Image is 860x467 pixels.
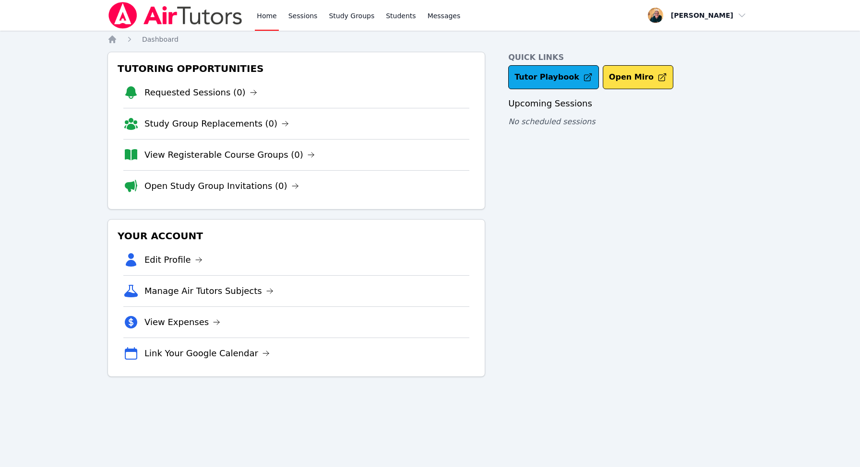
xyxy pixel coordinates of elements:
[508,97,752,110] h3: Upcoming Sessions
[144,117,289,130] a: Study Group Replacements (0)
[144,315,220,329] a: View Expenses
[107,35,752,44] nav: Breadcrumb
[428,11,461,21] span: Messages
[144,148,315,162] a: View Registerable Course Groups (0)
[508,52,752,63] h4: Quick Links
[144,253,203,267] a: Edit Profile
[107,2,243,29] img: Air Tutors
[144,179,299,193] a: Open Study Group Invitations (0)
[144,347,270,360] a: Link Your Google Calendar
[144,86,257,99] a: Requested Sessions (0)
[508,65,599,89] a: Tutor Playbook
[142,35,179,43] span: Dashboard
[144,284,274,298] a: Manage Air Tutors Subjects
[116,60,477,77] h3: Tutoring Opportunities
[508,117,595,126] span: No scheduled sessions
[603,65,673,89] button: Open Miro
[142,35,179,44] a: Dashboard
[116,227,477,245] h3: Your Account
